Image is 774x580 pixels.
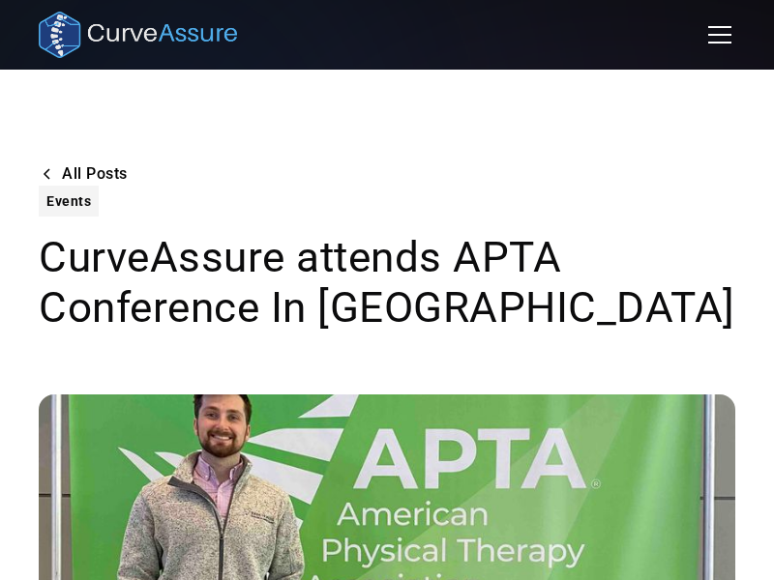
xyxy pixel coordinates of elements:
[39,232,735,333] h1: CurveAssure attends APTA Conference In [GEOGRAPHIC_DATA]
[39,186,99,217] a: Events
[697,12,735,58] div: menu
[46,189,91,213] div: Events
[39,12,237,58] a: home
[39,162,128,186] a: All Posts
[62,166,128,182] div: All Posts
